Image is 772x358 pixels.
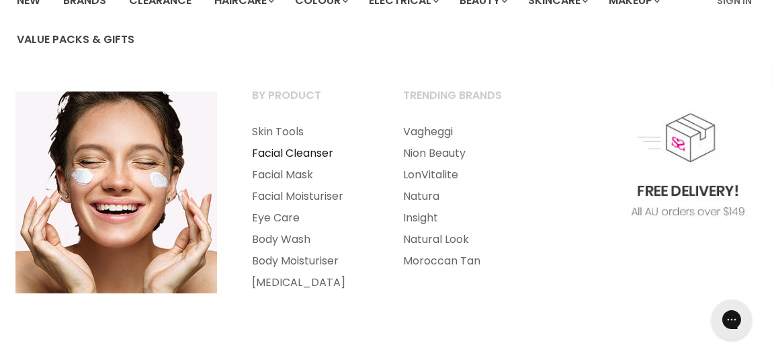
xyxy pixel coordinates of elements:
a: Moroccan Tan [386,250,535,272]
a: Trending Brands [386,85,535,118]
a: Skin Tools [235,121,384,143]
a: [MEDICAL_DATA] [235,272,384,293]
a: Natura [386,186,535,207]
a: Eye Care [235,207,384,229]
a: Insight [386,207,535,229]
iframe: Gorgias live chat messenger [705,295,759,345]
a: Value Packs & Gifts [7,26,144,54]
a: By Product [235,85,384,118]
a: Facial Cleanser [235,143,384,164]
a: Body Wash [235,229,384,250]
a: Body Moisturiser [235,250,384,272]
ul: Main menu [386,121,535,272]
a: LonVitalite [386,164,535,186]
a: Nion Beauty [386,143,535,164]
ul: Main menu [235,121,384,293]
a: Vagheggi [386,121,535,143]
a: Facial Mask [235,164,384,186]
a: Natural Look [386,229,535,250]
a: Facial Moisturiser [235,186,384,207]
